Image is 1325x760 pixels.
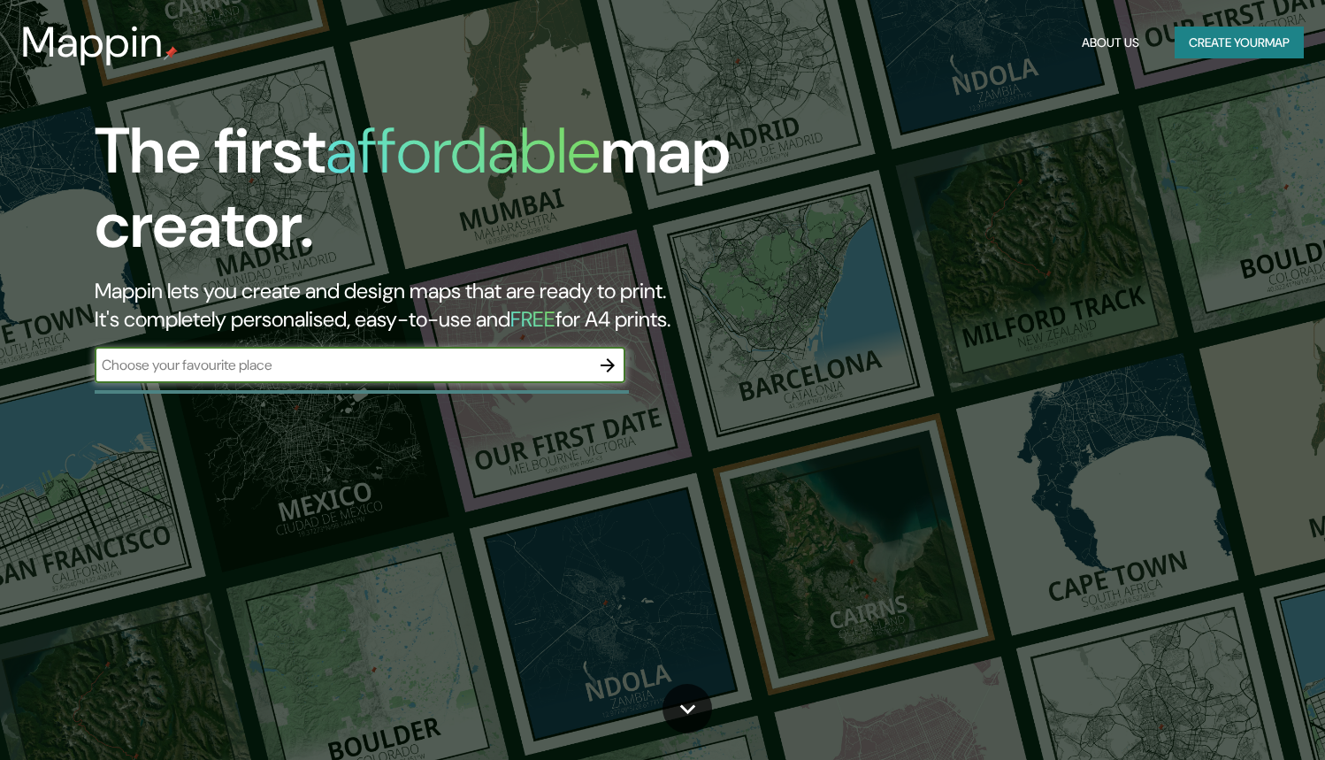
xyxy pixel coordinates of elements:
[326,110,601,192] h1: affordable
[164,46,178,60] img: mappin-pin
[1175,27,1304,59] button: Create yourmap
[1075,27,1146,59] button: About Us
[95,114,757,277] h1: The first map creator.
[95,277,757,334] h2: Mappin lets you create and design maps that are ready to print. It's completely personalised, eas...
[21,18,164,67] h3: Mappin
[510,305,555,333] h5: FREE
[95,355,590,375] input: Choose your favourite place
